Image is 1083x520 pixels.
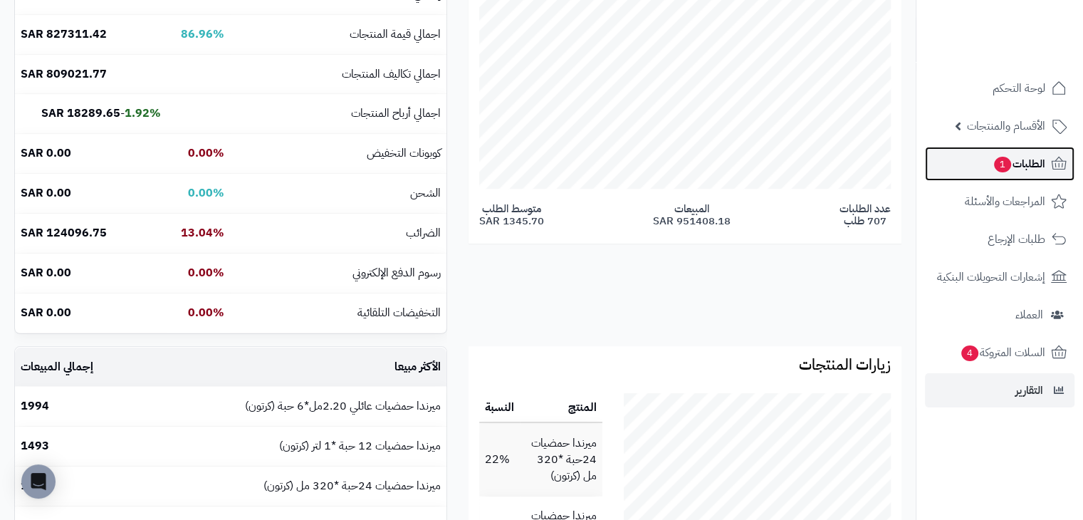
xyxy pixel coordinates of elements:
span: 4 [961,345,978,361]
td: التخفيضات التلقائية [230,293,446,333]
a: الطلبات1 [925,147,1074,181]
b: 0.00 SAR [21,145,71,162]
td: ميرندا حمضيات 24حبة *320 مل (كرتون) [520,424,602,496]
h3: زيارات المنتجات [479,357,891,373]
b: 0.00 SAR [21,264,71,281]
td: الأكثر مبيعا [140,348,446,387]
a: السلات المتروكة4 [925,336,1074,370]
td: اجمالي قيمة المنتجات [230,15,446,54]
span: طلبات الإرجاع [988,229,1045,249]
b: 0.00% [188,184,224,202]
b: 1454 [21,477,49,494]
span: التقارير [1015,380,1043,400]
span: لوحة التحكم [993,78,1045,98]
th: المنتج [520,394,602,423]
div: Open Intercom Messenger [21,464,56,499]
span: المبيعات 951408.18 SAR [653,203,731,227]
b: 1493 [21,437,49,454]
span: إشعارات التحويلات البنكية [937,267,1045,287]
td: - [15,94,167,133]
td: ميرندا حمضيات عائلي 2.20مل*6 حبة (كرتون) [140,387,446,426]
span: الأقسام والمنتجات [967,116,1045,136]
td: رسوم الدفع الإلكتروني [230,254,446,293]
a: العملاء [925,298,1074,332]
td: 22% [479,424,520,496]
b: 1994 [21,397,49,415]
td: الشحن [230,174,446,213]
span: السلات المتروكة [960,343,1045,363]
td: اجمالي تكاليف المنتجات [230,55,446,94]
span: العملاء [1015,305,1043,325]
b: 0.00% [188,145,224,162]
b: 18289.65 SAR [41,105,120,122]
b: 809021.77 SAR [21,66,107,83]
td: ميرندا حمضيات 24حبة *320 مل (كرتون) [140,467,446,506]
th: النسبة [479,394,520,423]
a: لوحة التحكم [925,71,1074,105]
b: 0.00% [188,304,224,321]
a: طلبات الإرجاع [925,222,1074,256]
span: متوسط الطلب 1345.70 SAR [479,203,544,227]
td: اجمالي أرباح المنتجات [230,94,446,133]
td: إجمالي المبيعات [15,348,140,387]
a: المراجعات والأسئلة [925,184,1074,219]
td: الضرائب [230,214,446,253]
span: 1 [994,157,1011,172]
b: 1.92% [125,105,161,122]
b: 827311.42 SAR [21,26,107,43]
td: كوبونات التخفيض [230,134,446,173]
b: 0.00% [188,264,224,281]
b: 86.96% [181,26,224,43]
b: 0.00 SAR [21,304,71,321]
b: 124096.75 SAR [21,224,107,241]
a: التقارير [925,373,1074,407]
span: عدد الطلبات 707 طلب [839,203,891,227]
a: إشعارات التحويلات البنكية [925,260,1074,294]
span: الطلبات [993,154,1045,174]
b: 13.04% [181,224,224,241]
b: 0.00 SAR [21,184,71,202]
span: المراجعات والأسئلة [965,192,1045,212]
td: ميرندا حمضيات 12 حبة *1 لتر (كرتون) [140,427,446,466]
img: logo-2.png [986,36,1069,66]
